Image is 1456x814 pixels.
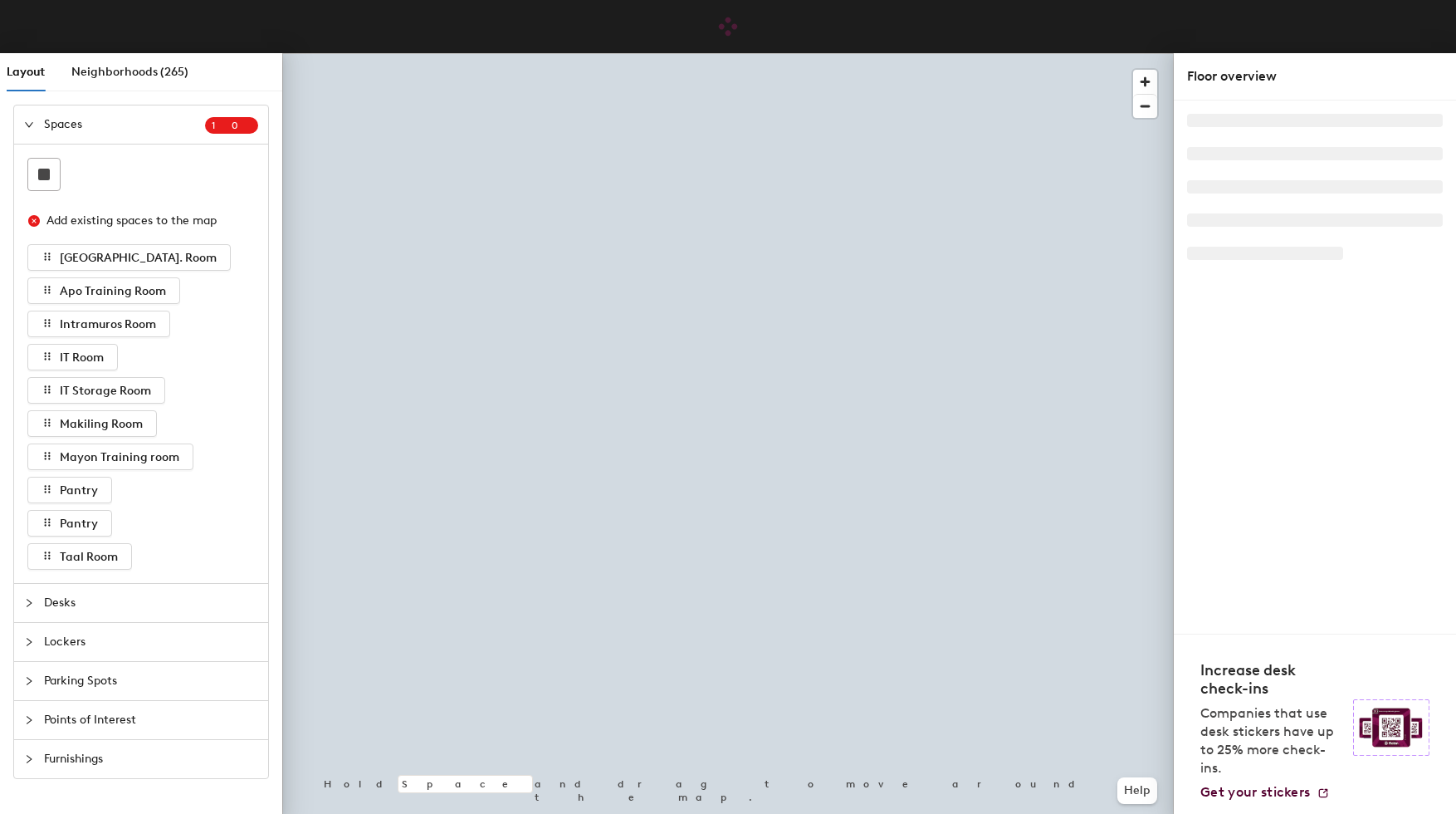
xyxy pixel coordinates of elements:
[1200,661,1343,698] h4: Increase desk check-ins
[1200,704,1343,777] p: Companies that use desk stickers have up to 25% more check-ins.
[27,543,132,570] button: Taal Room
[27,244,231,271] button: [GEOGRAPHIC_DATA]. Room
[44,662,258,700] span: Parking Spots
[27,510,112,537] button: Pantry
[28,215,40,227] span: close-circle
[60,351,104,365] span: IT Room
[212,120,232,131] span: 1
[60,417,143,431] span: Makiling Room
[205,117,258,134] sup: 10
[27,410,157,437] button: Makiling Room
[27,444,193,470] button: Mayon Training room
[24,754,34,764] span: collapsed
[27,277,180,304] button: Apo Training Room
[44,105,205,144] span: Spaces
[1117,777,1157,804] button: Help
[27,344,118,370] button: IT Room
[44,740,258,778] span: Furnishings
[1200,784,1310,800] span: Get your stickers
[232,120,252,131] span: 0
[27,377,165,404] button: IT Storage Room
[1187,66,1443,86] div: Floor overview
[24,120,34,130] span: expanded
[46,212,244,230] div: Add existing spaces to the map
[24,598,34,608] span: collapsed
[60,284,166,298] span: Apo Training Room
[60,317,156,331] span: Intramuros Room
[60,483,98,498] span: Pantry
[24,715,34,725] span: collapsed
[60,251,217,265] span: [GEOGRAPHIC_DATA]. Room
[27,477,112,503] button: Pantry
[1200,784,1330,801] a: Get your stickers
[60,450,179,464] span: Mayon Training room
[24,676,34,686] span: collapsed
[24,637,34,647] span: collapsed
[44,701,258,739] span: Points of Interest
[44,584,258,622] span: Desks
[7,65,45,79] span: Layout
[60,517,98,531] span: Pantry
[71,65,188,79] span: Neighborhoods (265)
[60,384,151,398] span: IT Storage Room
[1353,699,1429,756] img: Sticker logo
[27,311,170,337] button: Intramuros Room
[60,550,118,564] span: Taal Room
[44,623,258,661] span: Lockers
